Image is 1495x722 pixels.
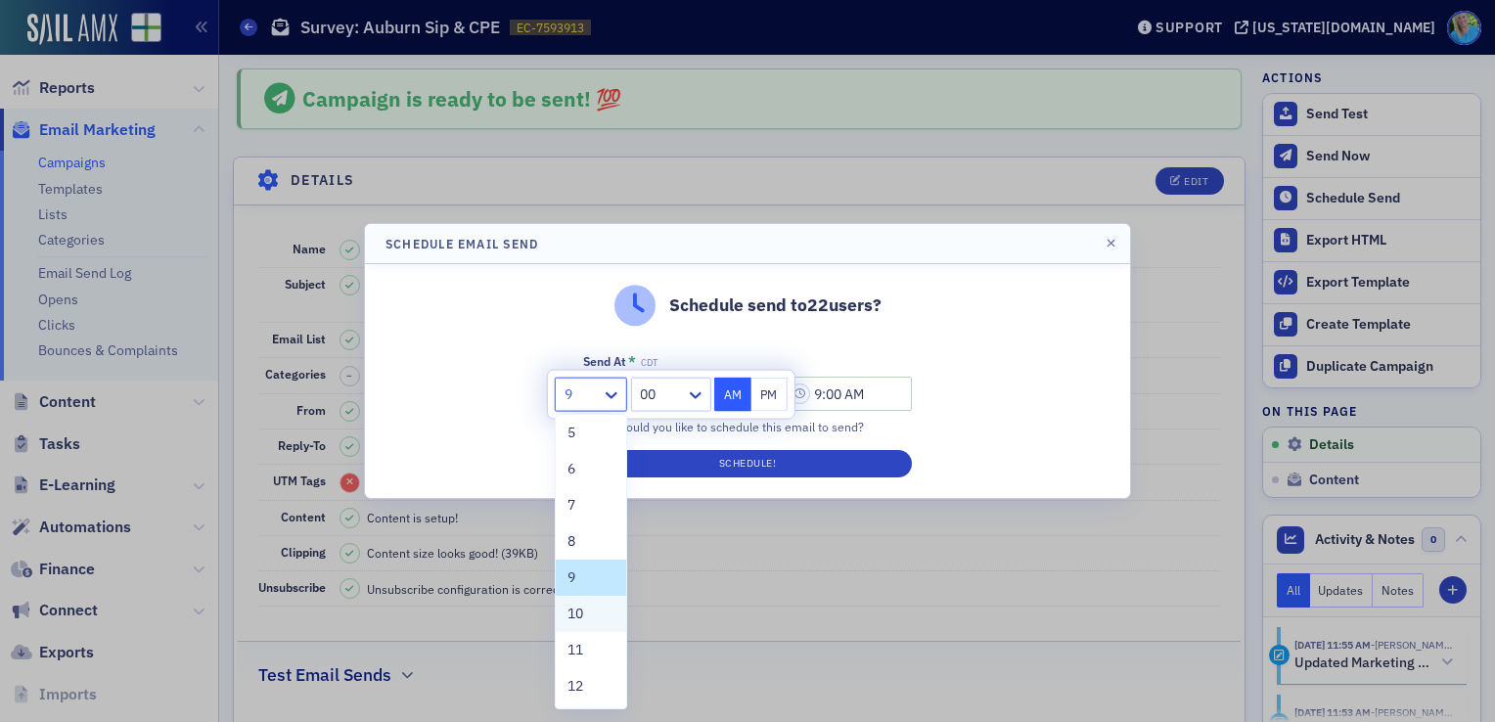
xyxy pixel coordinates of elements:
[641,357,657,369] span: CDT
[385,235,538,252] h4: Schedule Email Send
[567,640,583,660] span: 11
[567,531,575,552] span: 8
[567,459,575,479] span: 6
[628,353,636,371] abbr: This field is required
[583,418,912,435] div: When would you like to schedule this email to send?
[583,354,626,369] div: Send At
[714,378,751,412] button: AM
[567,604,583,624] span: 10
[583,450,912,477] button: Schedule!
[567,423,575,443] span: 5
[567,567,575,588] span: 9
[567,676,583,697] span: 12
[750,378,788,412] button: PM
[669,293,882,318] p: Schedule send to 22 users?
[567,495,575,516] span: 7
[786,377,912,411] input: 00:00 AM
